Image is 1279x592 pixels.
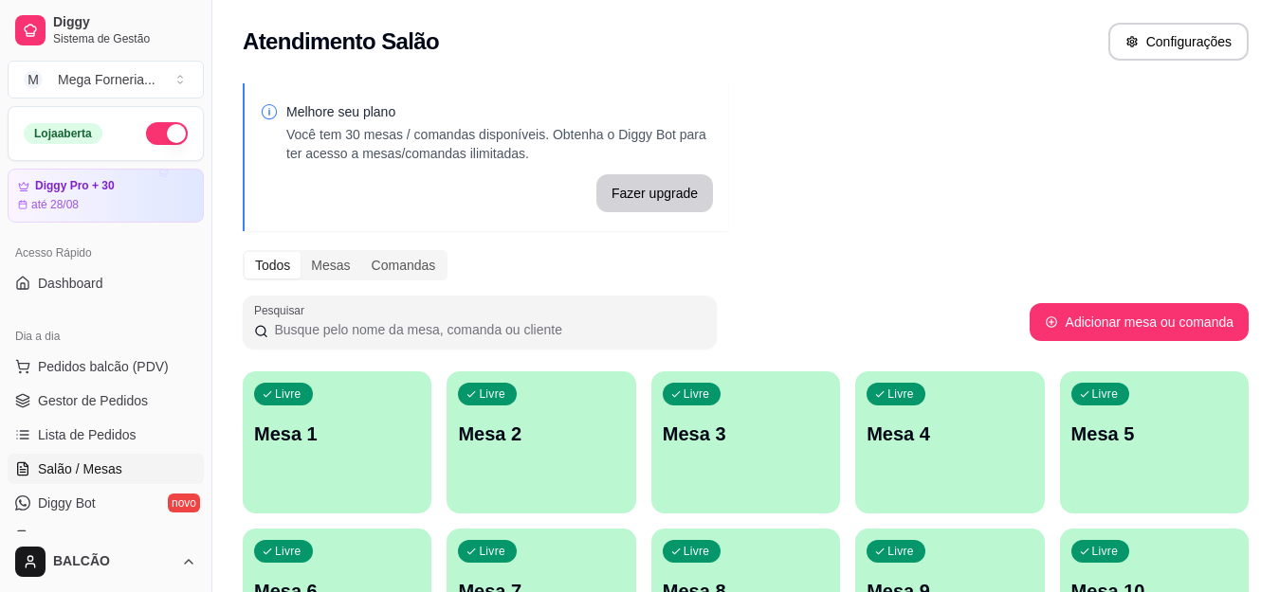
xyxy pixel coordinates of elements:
[1060,371,1249,513] button: LivreMesa 5
[1108,23,1249,61] button: Configurações
[479,386,505,402] p: Livre
[1092,544,1119,559] p: Livre
[361,252,447,278] div: Comandas
[8,522,204,552] a: KDS
[38,528,65,547] span: KDS
[31,197,79,212] article: até 28/08
[663,421,829,447] p: Mesa 3
[684,544,710,559] p: Livre
[887,386,914,402] p: Livre
[243,371,431,513] button: LivreMesa 1
[254,302,311,318] label: Pesquisar
[684,386,710,402] p: Livre
[8,169,204,223] a: Diggy Pro + 30até 28/08
[146,122,188,145] button: Alterar Status
[855,371,1044,513] button: LivreMesa 4
[53,553,174,570] span: BALCÃO
[8,268,204,298] a: Dashboard
[867,421,1032,447] p: Mesa 4
[24,123,102,144] div: Loja aberta
[8,420,204,450] a: Lista de Pedidos
[8,539,204,584] button: BALCÃO
[8,321,204,351] div: Dia a dia
[58,70,155,89] div: Mega Forneria ...
[8,61,204,99] button: Select a team
[38,459,122,478] span: Salão / Mesas
[8,386,204,416] a: Gestor de Pedidos
[275,544,301,559] p: Livre
[245,252,301,278] div: Todos
[254,421,420,447] p: Mesa 1
[35,179,115,193] article: Diggy Pro + 30
[243,27,439,57] h2: Atendimento Salão
[1092,386,1119,402] p: Livre
[447,371,635,513] button: LivreMesa 2
[887,544,914,559] p: Livre
[38,391,148,410] span: Gestor de Pedidos
[8,8,204,53] a: DiggySistema de Gestão
[1030,303,1249,341] button: Adicionar mesa ou comanda
[38,274,103,293] span: Dashboard
[301,252,360,278] div: Mesas
[38,357,169,376] span: Pedidos balcão (PDV)
[53,31,196,46] span: Sistema de Gestão
[479,544,505,559] p: Livre
[458,421,624,447] p: Mesa 2
[1071,421,1237,447] p: Mesa 5
[8,454,204,484] a: Salão / Mesas
[286,102,713,121] p: Melhore seu plano
[268,320,705,339] input: Pesquisar
[286,125,713,163] p: Você tem 30 mesas / comandas disponíveis. Obtenha o Diggy Bot para ter acesso a mesas/comandas il...
[8,488,204,518] a: Diggy Botnovo
[24,70,43,89] span: M
[8,238,204,268] div: Acesso Rápido
[38,493,96,512] span: Diggy Bot
[8,351,204,382] button: Pedidos balcão (PDV)
[38,425,137,444] span: Lista de Pedidos
[53,14,196,31] span: Diggy
[596,174,713,212] button: Fazer upgrade
[651,371,840,513] button: LivreMesa 3
[275,386,301,402] p: Livre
